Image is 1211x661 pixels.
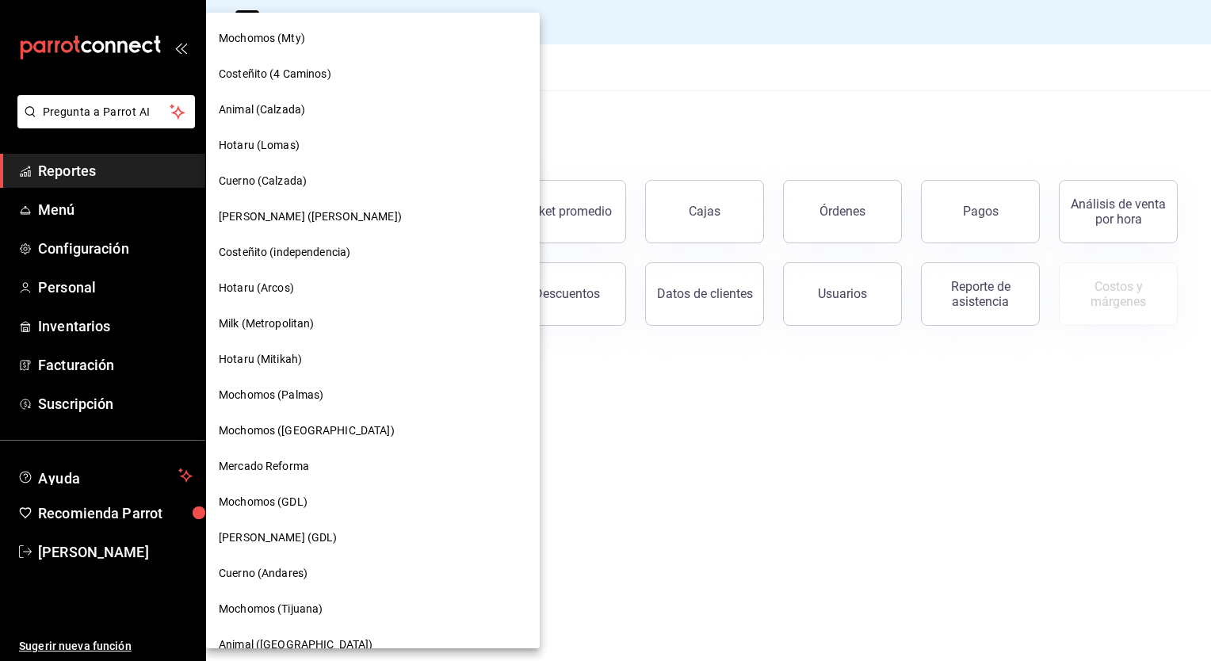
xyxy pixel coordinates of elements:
[219,173,307,189] span: Cuerno (Calzada)
[219,636,372,653] span: Animal ([GEOGRAPHIC_DATA])
[206,484,540,520] div: Mochomos (GDL)
[206,128,540,163] div: Hotaru (Lomas)
[206,235,540,270] div: Costeñito (independencia)
[206,520,540,556] div: [PERSON_NAME] (GDL)
[206,199,540,235] div: [PERSON_NAME] ([PERSON_NAME])
[206,342,540,377] div: Hotaru (Mitikah)
[206,92,540,128] div: Animal (Calzada)
[219,244,350,261] span: Costeñito (independencia)
[219,30,305,47] span: Mochomos (Mty)
[206,556,540,591] div: Cuerno (Andares)
[219,351,302,368] span: Hotaru (Mitikah)
[219,422,395,439] span: Mochomos ([GEOGRAPHIC_DATA])
[219,208,402,225] span: [PERSON_NAME] ([PERSON_NAME])
[219,387,323,403] span: Mochomos (Palmas)
[219,101,305,118] span: Animal (Calzada)
[219,280,294,296] span: Hotaru (Arcos)
[219,315,315,332] span: Milk (Metropolitan)
[219,601,323,617] span: Mochomos (Tijuana)
[206,306,540,342] div: Milk (Metropolitan)
[206,377,540,413] div: Mochomos (Palmas)
[206,591,540,627] div: Mochomos (Tijuana)
[219,137,300,154] span: Hotaru (Lomas)
[219,458,309,475] span: Mercado Reforma
[206,270,540,306] div: Hotaru (Arcos)
[219,529,338,546] span: [PERSON_NAME] (GDL)
[219,565,308,582] span: Cuerno (Andares)
[219,66,331,82] span: Costeñito (4 Caminos)
[206,413,540,449] div: Mochomos ([GEOGRAPHIC_DATA])
[206,21,540,56] div: Mochomos (Mty)
[206,449,540,484] div: Mercado Reforma
[219,494,308,510] span: Mochomos (GDL)
[206,163,540,199] div: Cuerno (Calzada)
[206,56,540,92] div: Costeñito (4 Caminos)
